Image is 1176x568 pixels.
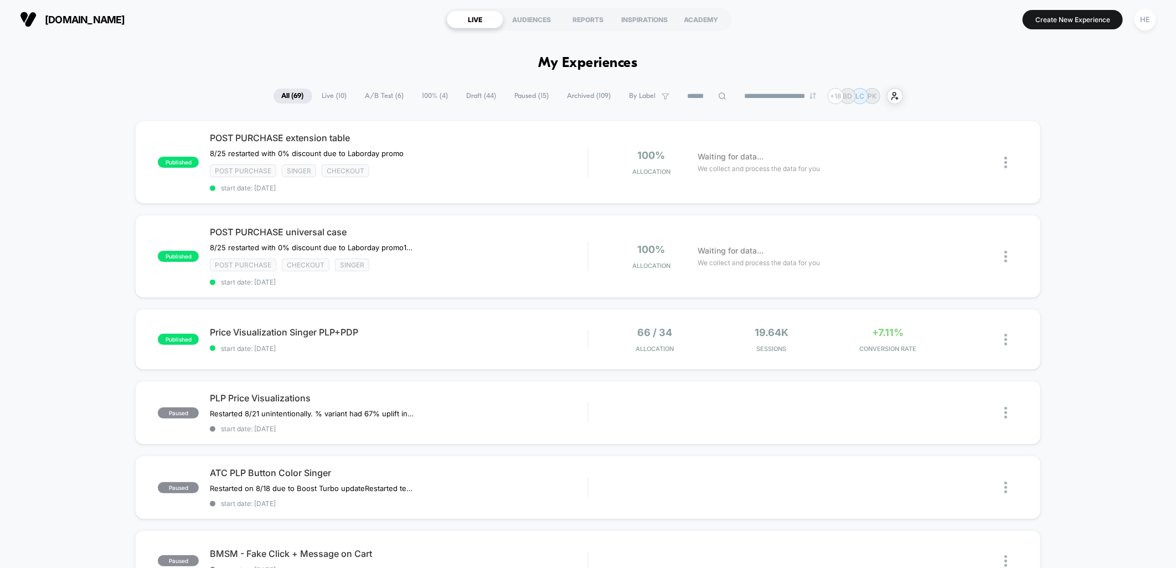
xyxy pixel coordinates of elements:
span: Price Visualization Singer PLP+PDP [210,327,587,338]
span: paused [158,555,199,566]
span: checkout [322,164,369,177]
p: PK [868,92,876,100]
span: Live ( 10 ) [314,89,355,104]
span: BMSM - Fake Click + Message on Cart [210,548,587,559]
p: BD [843,92,853,100]
span: By Label [630,92,656,100]
img: close [1004,407,1007,419]
span: published [158,157,199,168]
span: 100% [638,149,666,161]
span: 8/25 restarted with 0% discount due to Laborday promo10% off 6% CR8/15 restarted to incl all top ... [210,243,415,252]
span: start date: [DATE] [210,278,587,286]
span: All ( 69 ) [274,89,312,104]
span: paused [158,407,199,419]
span: We collect and process the data for you [698,163,821,174]
span: Restarted on 8/18 due to Boost Turbo updateRestarted test of 7/19: only no atc button challenger ... [210,484,415,493]
h1: My Experiences [539,55,638,71]
span: Allocation [632,262,670,270]
button: HE [1131,8,1159,31]
div: INSPIRATIONS [616,11,673,28]
span: Singer [282,164,316,177]
span: 66 / 34 [638,327,673,338]
div: LIVE [447,11,503,28]
span: Draft ( 44 ) [458,89,505,104]
span: published [158,334,199,345]
span: checkout [282,259,329,271]
span: ATC PLP Button Color Singer [210,467,587,478]
img: close [1004,555,1007,567]
span: 8/25 restarted with 0% discount due to Laborday promo [210,149,404,158]
div: HE [1134,9,1156,30]
span: start date: [DATE] [210,184,587,192]
span: POST PURCHASE universal case [210,226,587,237]
img: close [1004,334,1007,345]
span: [DOMAIN_NAME] [45,14,125,25]
span: 100% ( 4 ) [414,89,457,104]
span: start date: [DATE] [210,499,587,508]
span: Sessions [716,345,827,353]
div: ACADEMY [673,11,729,28]
span: Post Purchase [210,164,276,177]
span: Archived ( 109 ) [559,89,620,104]
div: + 18 [828,88,844,104]
span: Restarted 8/21 unintentionally. % variant had 67% uplift in CVR and 16% uplift in ATC rate [210,409,415,418]
span: Singer [335,259,369,271]
span: paused [158,482,199,493]
span: Waiting for data... [698,151,764,163]
span: 19.64k [755,327,788,338]
div: REPORTS [560,11,616,28]
img: close [1004,482,1007,493]
img: end [809,92,816,99]
p: LC [855,92,864,100]
button: Create New Experience [1023,10,1123,29]
span: start date: [DATE] [210,344,587,353]
span: published [158,251,199,262]
button: [DOMAIN_NAME] [17,11,128,28]
span: start date: [DATE] [210,425,587,433]
span: Allocation [632,168,670,175]
span: We collect and process the data for you [698,257,821,268]
img: close [1004,251,1007,262]
span: PLP Price Visualizations [210,393,587,404]
span: Paused ( 15 ) [507,89,558,104]
span: A/B Test ( 6 ) [357,89,412,104]
span: CONVERSION RATE [833,345,944,353]
span: 100% [638,244,666,255]
span: +7.11% [873,327,904,338]
div: AUDIENCES [503,11,560,28]
img: close [1004,157,1007,168]
span: POST PURCHASE extension table [210,132,587,143]
span: Post Purchase [210,259,276,271]
span: Allocation [636,345,674,353]
img: Visually logo [20,11,37,28]
span: Waiting for data... [698,245,764,257]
